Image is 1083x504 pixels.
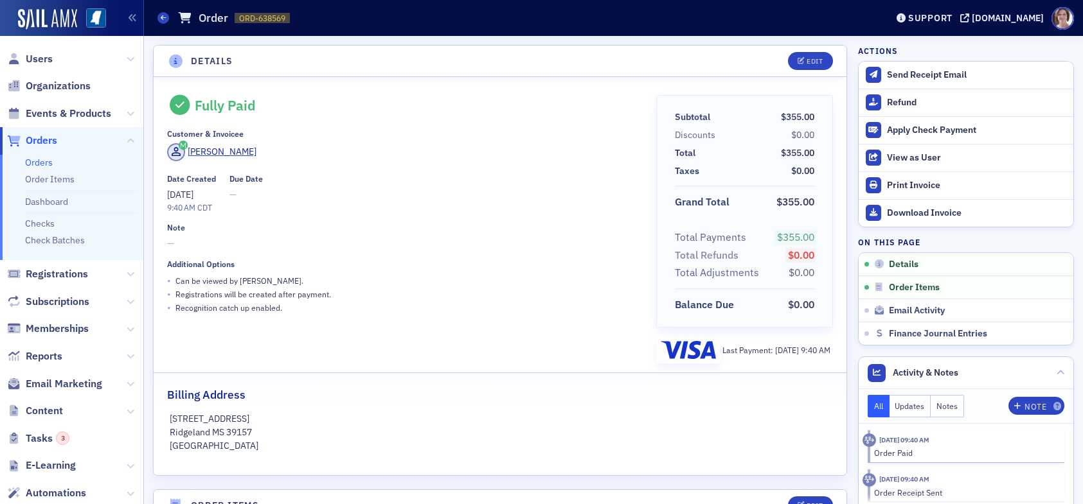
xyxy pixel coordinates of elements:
span: Memberships [26,322,89,336]
a: Email Marketing [7,377,102,391]
a: Checks [25,218,55,229]
a: Organizations [7,79,91,93]
a: Orders [25,157,53,168]
a: Orders [7,134,57,148]
span: Automations [26,486,86,500]
span: • [167,288,171,301]
time: 9:40 AM [167,202,195,213]
a: [PERSON_NAME] [167,143,256,161]
a: Dashboard [25,196,68,207]
div: Download Invoice [887,207,1067,219]
div: Note [167,223,185,232]
span: [DATE] [167,189,193,200]
div: Refund [887,97,1067,109]
div: Discounts [675,128,715,142]
div: Total Refunds [675,248,738,263]
span: Activity & Notes [893,366,958,379]
div: Additional Options [167,259,235,269]
span: 9:40 AM [801,345,830,355]
button: Refund [859,89,1073,116]
p: Can be viewed by [PERSON_NAME] . [175,275,303,286]
a: Download Invoice [859,199,1073,227]
a: Check Batches [25,234,85,246]
button: Updates [890,395,931,417]
div: Order Receipt Sent [874,487,1056,498]
button: [DOMAIN_NAME] [960,13,1048,22]
div: Print Invoice [887,180,1067,191]
span: Users [26,52,53,66]
span: E-Learning [26,458,76,473]
div: Activity [863,473,876,487]
div: Total Adjustments [675,265,759,281]
p: Registrations will be created after payment. [175,288,331,300]
button: Edit [788,52,832,70]
div: Activity [863,433,876,447]
span: Subscriptions [26,295,89,309]
time: 5/16/2025 09:40 AM [879,474,929,483]
span: Registrations [26,267,88,281]
div: Note [1025,403,1046,410]
div: Fully Paid [195,97,256,114]
span: Events & Products [26,107,111,121]
div: View as User [887,152,1067,164]
p: [STREET_ADDRESS] [170,412,831,426]
span: CDT [195,202,212,213]
div: Grand Total [675,195,729,210]
h1: Order [199,10,228,26]
div: Taxes [675,164,699,178]
div: Last Payment: [722,344,830,356]
a: Memberships [7,322,89,336]
span: $0.00 [788,248,814,261]
h4: Actions [858,45,898,56]
a: Content [7,404,63,418]
span: $0.00 [789,266,814,279]
button: Note [1008,397,1064,415]
span: Orders [26,134,57,148]
div: Support [908,12,953,24]
span: [DATE] [775,345,801,355]
div: 3 [56,431,69,445]
span: Tasks [26,431,69,446]
div: Customer & Invoicee [167,129,244,139]
button: Apply Check Payment [859,116,1073,144]
div: Subtotal [675,110,710,124]
span: $0.00 [791,129,814,141]
div: Total [675,146,695,160]
a: Tasks3 [7,431,69,446]
a: Users [7,52,53,66]
span: Email Activity [889,305,945,317]
p: Ridgeland MS 39157 [170,426,831,439]
a: Events & Products [7,107,111,121]
a: Subscriptions [7,295,89,309]
div: Balance Due [675,297,734,313]
img: SailAMX [18,9,77,30]
h2: Billing Address [167,387,246,403]
time: 5/16/2025 09:40 AM [879,435,929,444]
span: Balance Due [675,297,738,313]
div: Send Receipt Email [887,69,1067,81]
img: SailAMX [86,8,106,28]
button: Send Receipt Email [859,62,1073,89]
div: Total Payments [675,230,746,245]
a: Registrations [7,267,88,281]
a: Automations [7,486,86,500]
span: $0.00 [788,298,814,311]
span: Details [889,259,918,270]
span: Total Payments [675,230,751,245]
span: Total Refunds [675,248,743,263]
div: Edit [807,58,823,65]
span: $0.00 [791,165,814,177]
span: Order Items [889,282,940,293]
span: — [167,237,638,250]
span: Email Marketing [26,377,102,391]
span: Content [26,404,63,418]
span: Finance Journal Entries [889,328,987,340]
span: Reports [26,349,62,363]
div: Due Date [229,174,263,184]
p: Recognition catch up enabled. [175,302,282,313]
h4: Details [191,55,233,68]
span: Total Adjustments [675,265,764,281]
button: All [868,395,890,417]
span: $355.00 [781,147,814,159]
